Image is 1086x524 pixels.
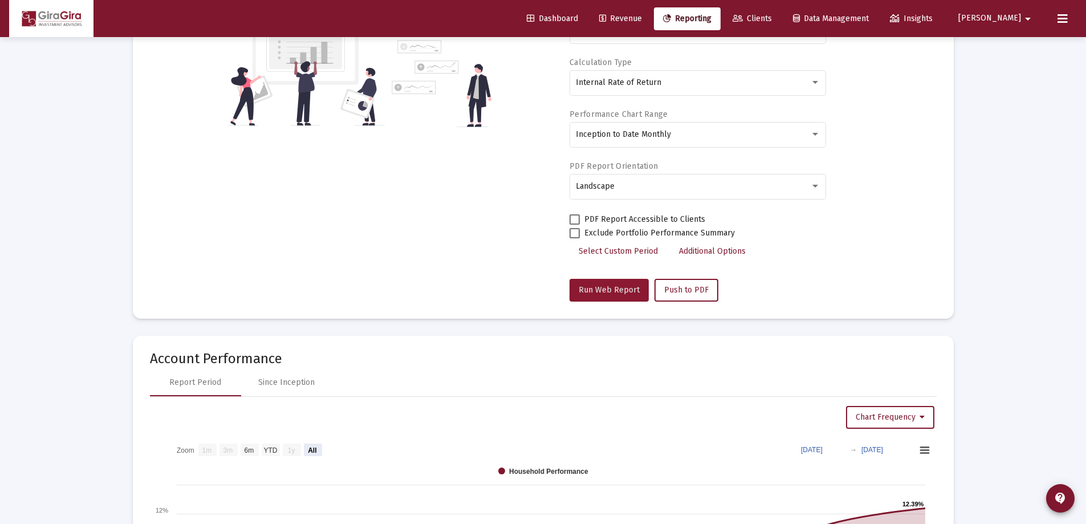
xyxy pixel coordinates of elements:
a: Revenue [590,7,651,30]
div: Since Inception [258,377,315,388]
button: Chart Frequency [846,406,934,429]
label: Calculation Type [570,58,632,67]
div: Report Period [169,377,221,388]
text: → [850,446,857,454]
span: Dashboard [527,14,578,23]
label: Performance Chart Range [570,109,668,119]
text: YTD [263,446,277,454]
text: Household Performance [509,468,588,476]
img: reporting [228,14,385,127]
span: PDF Report Accessible to Clients [584,213,705,226]
span: Clients [733,14,772,23]
span: Reporting [663,14,711,23]
label: PDF Report Orientation [570,161,658,171]
text: 3m [223,446,233,454]
span: Additional Options [679,246,746,256]
span: Insights [890,14,933,23]
span: Exclude Portfolio Performance Summary [584,226,735,240]
text: 1y [287,446,295,454]
a: Clients [723,7,781,30]
span: Select Custom Period [579,246,658,256]
span: Chart Frequency [856,412,925,422]
img: Dashboard [18,7,85,30]
span: Push to PDF [664,285,709,295]
a: Dashboard [518,7,587,30]
mat-card-title: Account Performance [150,353,937,364]
a: Data Management [784,7,878,30]
button: Push to PDF [654,279,718,302]
text: [DATE] [801,446,823,454]
text: 12% [155,507,168,514]
a: Insights [881,7,942,30]
span: Internal Rate of Return [576,78,661,87]
span: Data Management [793,14,869,23]
text: 12.39% [902,501,924,507]
span: Inception to Date Monthly [576,129,671,139]
span: Revenue [599,14,642,23]
text: All [308,446,316,454]
a: Reporting [654,7,721,30]
button: [PERSON_NAME] [945,7,1048,30]
text: 6m [244,446,254,454]
text: 1m [202,446,211,454]
span: Landscape [576,181,615,191]
mat-icon: contact_support [1054,491,1067,505]
span: Run Web Report [579,285,640,295]
text: [DATE] [861,446,883,454]
span: [PERSON_NAME] [958,14,1021,23]
text: Zoom [177,446,194,454]
button: Run Web Report [570,279,649,302]
img: reporting-alt [392,40,491,127]
mat-icon: arrow_drop_down [1021,7,1035,30]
